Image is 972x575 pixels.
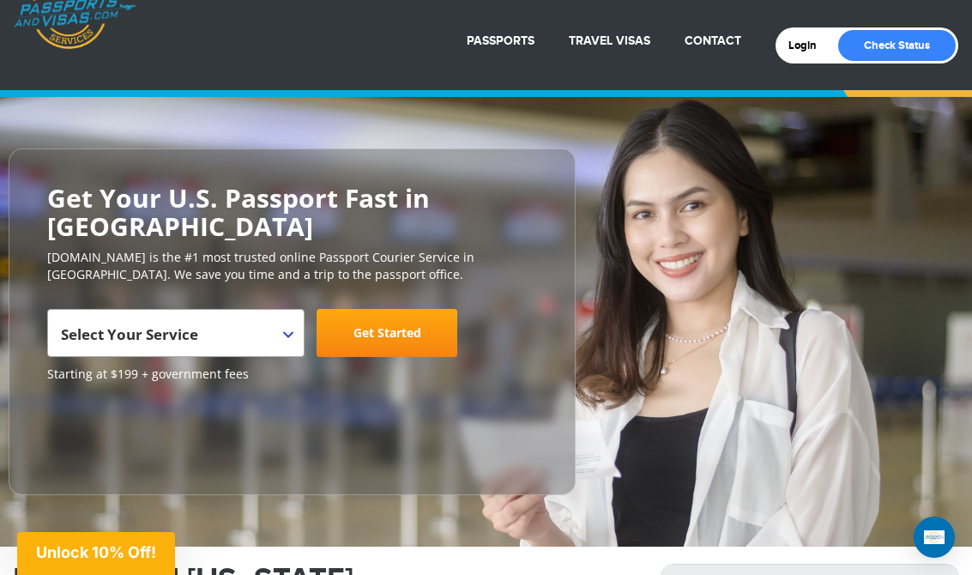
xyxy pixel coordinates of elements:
span: Unlock 10% Off! [36,543,156,561]
a: Passports [467,33,534,48]
div: Open Intercom Messenger [914,517,955,558]
span: Select Your Service [47,309,305,357]
p: [DOMAIN_NAME] is the #1 most trusted online Passport Courier Service in [GEOGRAPHIC_DATA]. We sav... [47,249,537,283]
span: Select Your Service [61,316,287,364]
span: Starting at $199 + government fees [47,366,537,383]
span: Select Your Service [61,324,198,344]
h2: Get Your U.S. Passport Fast in [GEOGRAPHIC_DATA] [47,184,537,240]
a: Login [788,39,829,52]
a: Get Started [317,309,457,357]
a: Travel Visas [569,33,650,48]
div: Unlock 10% Off! [17,532,175,575]
iframe: Customer reviews powered by Trustpilot [47,391,176,477]
a: Contact [685,33,741,48]
a: Check Status [838,30,956,61]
